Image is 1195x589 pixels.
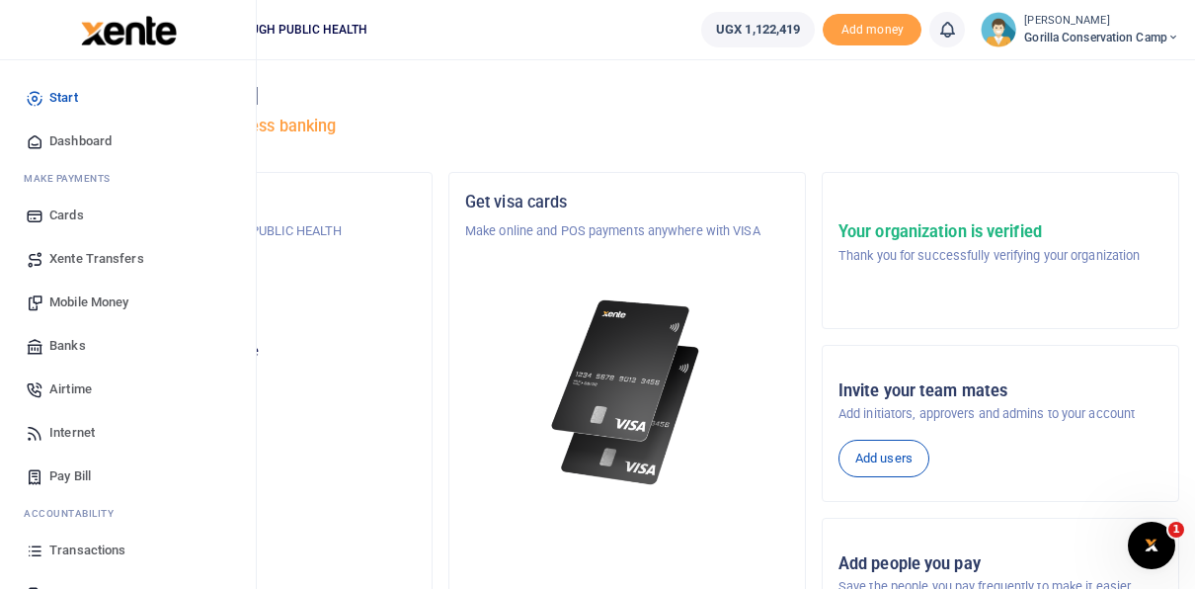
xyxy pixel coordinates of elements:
p: Make online and POS payments anywhere with VISA [465,221,789,241]
a: Mobile Money [16,281,240,324]
img: xente-_physical_cards.png [546,289,708,497]
small: [PERSON_NAME] [1024,13,1179,30]
span: Transactions [49,541,125,560]
a: Transactions [16,529,240,572]
a: Airtime [16,368,240,411]
h5: Welcome to better business banking [75,117,1179,136]
a: Dashboard [16,120,240,163]
span: 1 [1168,522,1184,538]
a: Start [16,76,240,120]
h5: Invite your team mates [838,381,1162,401]
a: Cards [16,194,240,237]
a: Internet [16,411,240,455]
a: logo-small logo-large logo-large [79,22,177,37]
li: Ac [16,498,240,529]
span: Banks [49,336,86,356]
p: Add initiators, approvers and admins to your account [838,404,1162,424]
h5: Add people you pay [838,554,1162,574]
a: UGX 1,122,419 [701,12,815,47]
span: Gorilla Conservation Camp [1024,29,1179,46]
a: profile-user [PERSON_NAME] Gorilla Conservation Camp [981,12,1179,47]
span: ake Payments [34,171,111,186]
li: M [16,163,240,194]
span: UGX 1,122,419 [716,20,800,40]
span: Mobile Money [49,293,128,312]
li: Toup your wallet [823,14,921,46]
iframe: Intercom live chat [1128,522,1175,569]
a: Add money [823,21,921,36]
span: Airtime [49,379,92,399]
img: profile-user [981,12,1016,47]
span: Add money [823,14,921,46]
a: Add users [838,440,929,477]
span: countability [39,506,114,521]
a: Banks [16,324,240,368]
span: Xente Transfers [49,249,144,269]
span: Internet [49,423,95,443]
img: logo-large [81,16,177,45]
li: Wallet ballance [693,12,823,47]
span: Start [49,88,78,108]
h5: Your organization is verified [838,222,1140,242]
span: Dashboard [49,131,112,151]
h4: Hello [PERSON_NAME] [75,85,1179,107]
a: Xente Transfers [16,237,240,281]
span: Pay Bill [49,466,91,486]
span: Cards [49,206,84,225]
h5: Get visa cards [465,193,789,212]
a: Pay Bill [16,455,240,498]
p: Thank you for successfully verifying your organization [838,246,1140,266]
